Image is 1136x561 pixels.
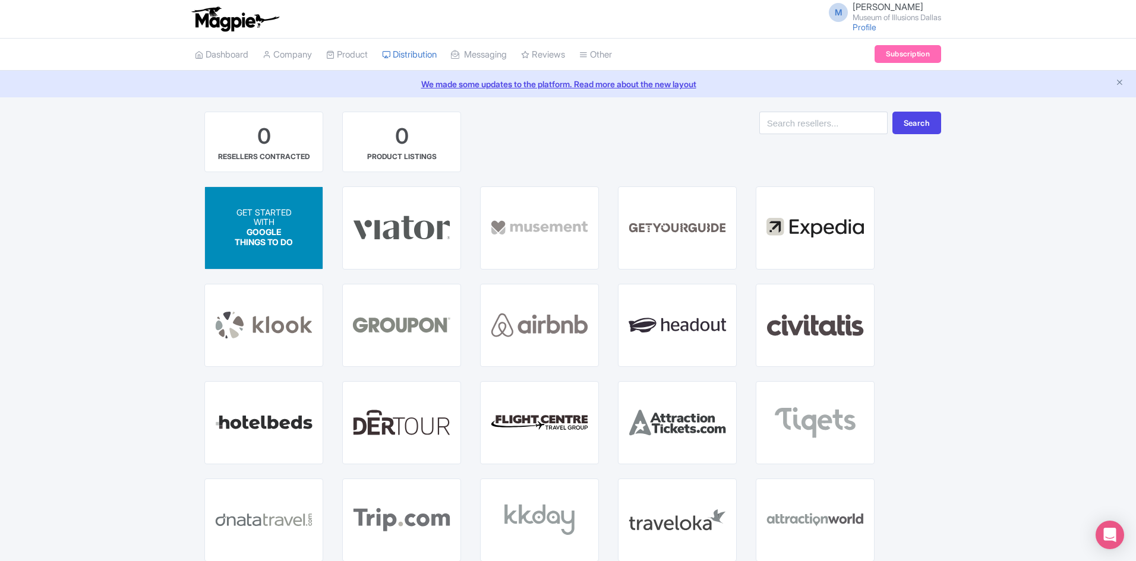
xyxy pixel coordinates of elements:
div: PRODUCT LISTINGS [367,151,437,162]
small: Museum of Illusions Dallas [853,14,941,21]
a: Dashboard [195,39,248,71]
a: We made some updates to the platform. Read more about the new layout [7,78,1129,90]
a: Product [326,39,368,71]
div: Open Intercom Messenger [1096,521,1124,549]
input: Search resellers... [759,112,888,134]
a: Subscription [875,45,941,63]
a: Distribution [382,39,437,71]
div: 0 [395,122,409,151]
span: GOOGLE THINGS TO DO [235,227,293,248]
a: 0 PRODUCT LISTINGS [342,112,461,172]
a: Profile [853,22,876,32]
a: M [PERSON_NAME] Museum of Illusions Dallas [822,2,941,21]
span: GET STARTED [236,207,292,217]
a: Company [263,39,312,71]
span: M [829,3,848,22]
button: Search [892,112,941,134]
div: 0 [257,122,271,151]
p: WITH [235,218,294,228]
a: Messaging [451,39,507,71]
span: [PERSON_NAME] [853,1,923,12]
div: RESELLERS CONTRACTED [218,151,310,162]
a: GET STARTED WITH GOOGLE THINGS TO DO [204,186,323,270]
a: 0 RESELLERS CONTRACTED [204,112,323,172]
button: Close announcement [1115,77,1124,90]
a: Other [579,39,612,71]
img: logo-ab69f6fb50320c5b225c76a69d11143b.png [189,6,281,32]
a: Reviews [521,39,565,71]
